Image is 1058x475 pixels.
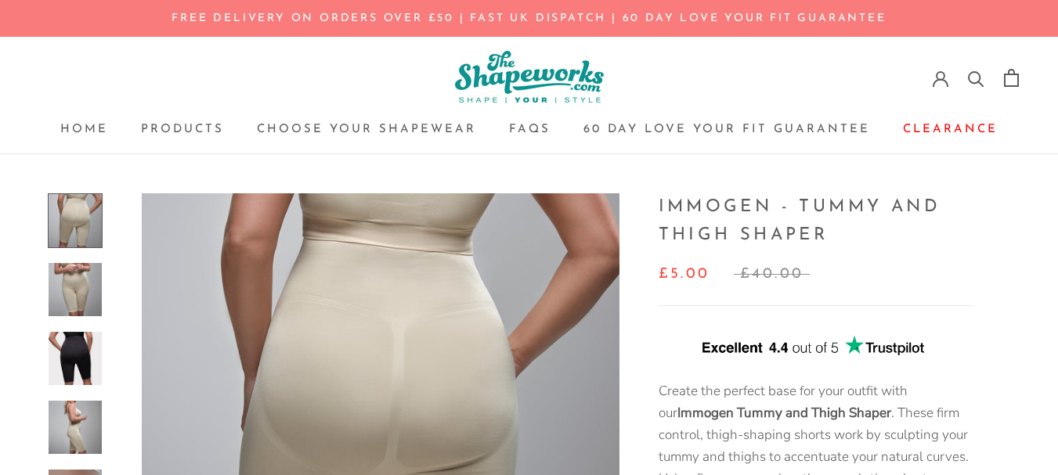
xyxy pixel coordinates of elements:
img: Immogen - Tummy and Thigh Shaper [49,401,102,454]
span: £5.00 [659,262,710,286]
a: HomeHome [60,124,108,135]
a: Choose your ShapewearChoose your Shapewear [257,124,476,135]
img: The Shapeworks [455,51,604,104]
h1: Immogen - Tummy and Thigh Shaper [659,193,972,250]
img: Immogen - Tummy and Thigh Shaper [49,332,102,385]
img: Immogen - Tummy and Thigh Shaper [49,194,102,247]
a: Search [968,70,984,86]
span: £40.00 [740,262,803,286]
img: Immogen - Tummy and Thigh Shaper [49,263,102,316]
img: Trustpilot_Excellent44.png [698,333,933,362]
a: Open cart [1004,69,1019,87]
strong: Immogen Tummy and Thigh Shaper [677,404,891,422]
a: FREE DELIVERY ON ORDERS OVER £50 | FAST UK DISPATCH | 60 day LOVE YOUR FIT GUARANTEE [172,13,886,24]
a: 60 Day Love Your Fit Guarantee60 Day Love Your Fit Guarantee [583,124,870,135]
a: ProductsProducts [141,124,224,135]
a: FAQsFAQs [509,124,551,135]
a: ClearanceClearance [903,124,998,135]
